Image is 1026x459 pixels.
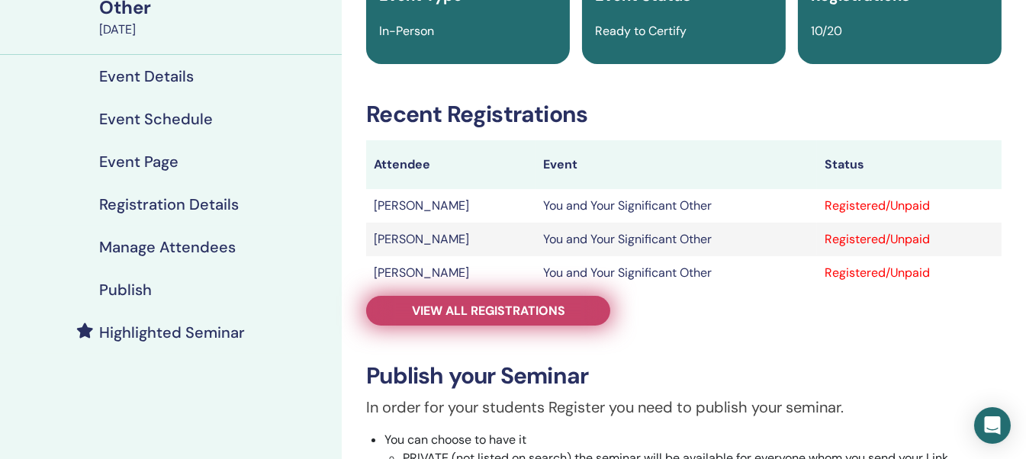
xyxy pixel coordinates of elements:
[536,256,817,290] td: You and Your Significant Other
[366,256,536,290] td: [PERSON_NAME]
[595,23,687,39] span: Ready to Certify
[811,23,842,39] span: 10/20
[536,189,817,223] td: You and Your Significant Other
[366,296,610,326] a: View all registrations
[366,189,536,223] td: [PERSON_NAME]
[379,23,434,39] span: In-Person
[366,223,536,256] td: [PERSON_NAME]
[99,152,179,171] h4: Event Page
[366,101,1002,128] h3: Recent Registrations
[412,303,565,319] span: View all registrations
[99,110,213,128] h4: Event Schedule
[825,264,994,282] div: Registered/Unpaid
[366,362,1002,390] h3: Publish your Seminar
[536,140,817,189] th: Event
[99,195,239,213] h4: Registration Details
[817,140,1002,189] th: Status
[99,323,245,342] h4: Highlighted Seminar
[99,21,333,39] div: [DATE]
[974,407,1011,444] div: Open Intercom Messenger
[99,281,152,299] h4: Publish
[99,67,194,85] h4: Event Details
[825,197,994,215] div: Registered/Unpaid
[366,396,1002,419] p: In order for your students Register you need to publish your seminar.
[99,238,236,256] h4: Manage Attendees
[536,223,817,256] td: You and Your Significant Other
[825,230,994,249] div: Registered/Unpaid
[366,140,536,189] th: Attendee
